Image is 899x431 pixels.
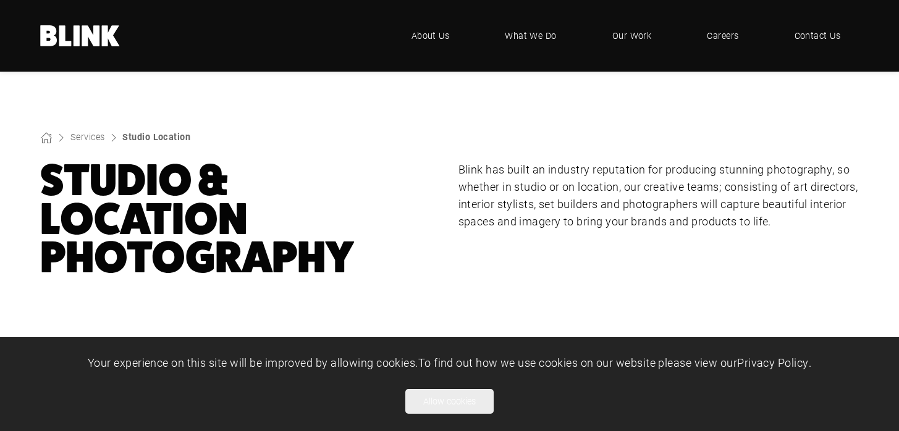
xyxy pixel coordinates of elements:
a: Studio Location [122,131,190,143]
span: Careers [707,29,738,43]
p: Blink has built an industry reputation for producing stunning photography, so whether in studio o... [458,161,859,230]
button: Allow cookies [405,389,494,414]
span: Contact Us [795,29,841,43]
a: Our Work [594,17,670,54]
span: What We Do [505,29,557,43]
a: Contact Us [776,17,859,54]
a: About Us [393,17,468,54]
span: Our Work [612,29,652,43]
a: Home [40,25,120,46]
span: Your experience on this site will be improved by allowing cookies. To find out how we use cookies... [88,355,811,370]
h1: Studio & location photography [40,161,441,277]
a: Privacy Policy [737,355,808,370]
a: Services [70,131,105,143]
a: What We Do [486,17,575,54]
a: Careers [688,17,757,54]
span: About Us [412,29,450,43]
